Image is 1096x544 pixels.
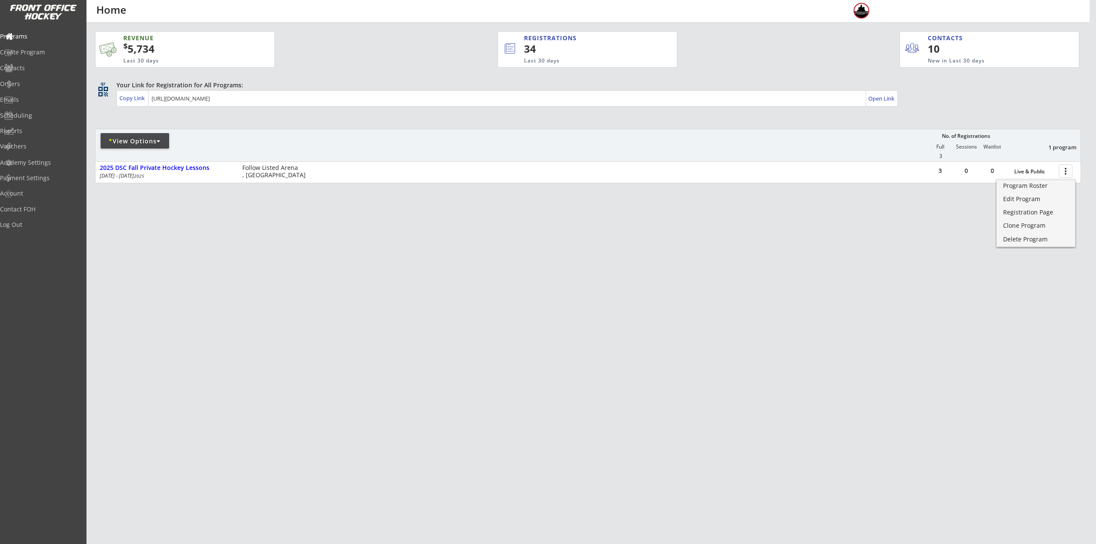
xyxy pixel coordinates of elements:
[97,85,110,98] button: qr_code
[123,41,128,51] sup: $
[927,168,953,174] div: 3
[524,57,642,65] div: Last 30 days
[524,42,648,56] div: 34
[928,153,953,159] div: 3
[123,34,233,42] div: REVENUE
[997,193,1075,206] a: Edit Program
[101,137,169,146] div: View Options
[928,42,980,56] div: 10
[123,57,233,65] div: Last 30 days
[1003,236,1069,242] div: Delete Program
[98,81,108,86] div: qr
[927,144,953,150] div: Full
[953,144,979,150] div: Sessions
[1014,169,1054,175] div: Live & Public
[119,94,146,102] div: Copy Link
[868,95,895,102] div: Open Link
[123,42,247,56] div: 5,734
[1003,196,1069,202] div: Edit Program
[116,81,1054,89] div: Your Link for Registration for All Programs:
[868,92,895,104] a: Open Link
[953,168,979,174] div: 0
[134,173,144,179] em: 2025
[100,164,233,172] div: 2025 DSC Fall Private Hockey Lessons
[100,173,231,178] div: [DATE] - [DATE]
[939,133,992,139] div: No. of Registrations
[524,34,637,42] div: REGISTRATIONS
[997,207,1075,220] a: Registration Page
[980,168,1005,174] div: 0
[1003,209,1069,215] div: Registration Page
[242,164,310,179] div: Follow Listed Arena , [GEOGRAPHIC_DATA]
[928,57,1039,65] div: New in Last 30 days
[928,34,967,42] div: CONTACTS
[1003,223,1069,229] div: Clone Program
[1059,164,1072,178] button: more_vert
[1032,143,1076,151] div: 1 program
[979,144,1005,150] div: Waitlist
[1003,183,1069,189] div: Program Roster
[997,180,1075,193] a: Program Roster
